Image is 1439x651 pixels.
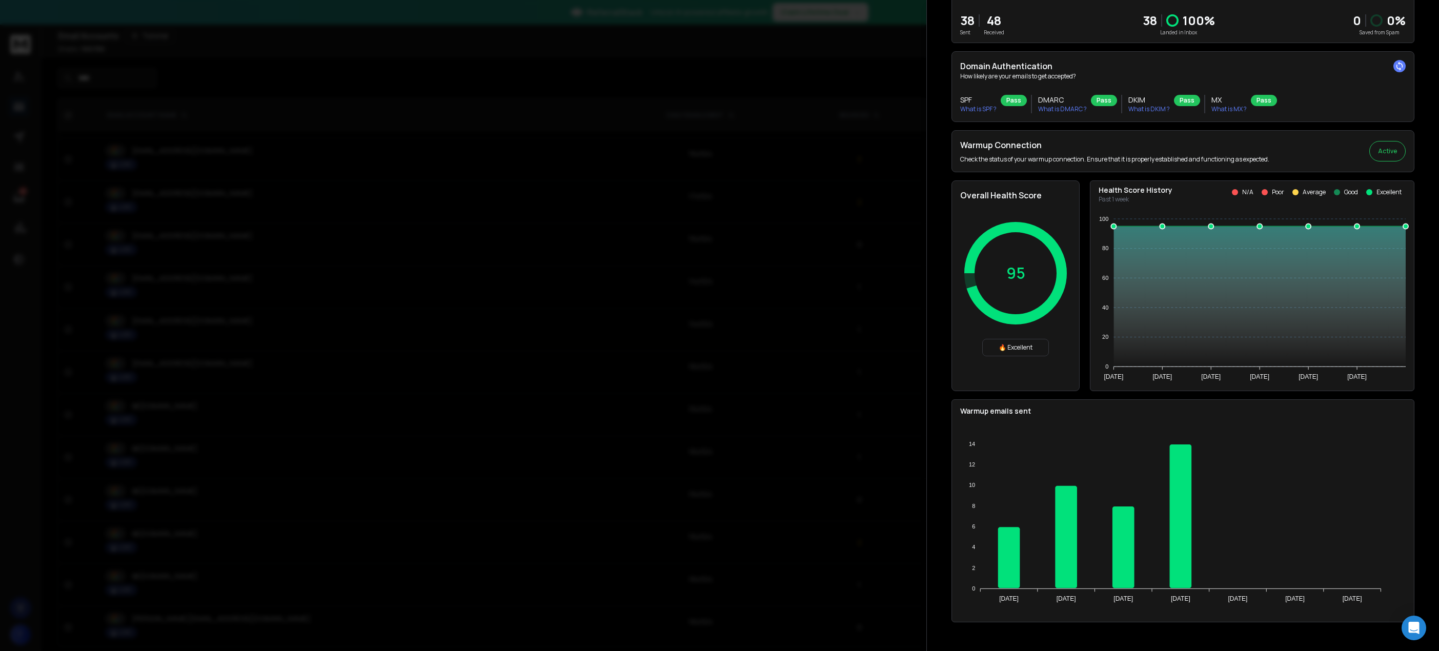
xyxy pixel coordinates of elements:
p: Sent [960,29,975,36]
h3: SPF [960,95,997,105]
tspan: 40 [1102,304,1108,311]
h3: DKIM [1128,95,1170,105]
h3: DMARC [1038,95,1087,105]
p: What is DMARC ? [1038,105,1087,113]
h2: Warmup Connection [960,139,1269,151]
tspan: 0 [1105,363,1108,370]
p: 38 [1143,12,1157,29]
tspan: 6 [972,523,975,530]
p: 48 [984,12,1004,29]
p: 38 [960,12,975,29]
tspan: [DATE] [1113,595,1133,602]
p: Warmup emails sent [960,406,1406,416]
p: Good [1344,188,1358,196]
tspan: [DATE] [1057,595,1076,602]
div: Pass [1001,95,1027,106]
tspan: [DATE] [1171,595,1190,602]
h3: MX [1211,95,1247,105]
p: Excellent [1376,188,1402,196]
div: Open Intercom Messenger [1402,616,1426,640]
tspan: [DATE] [1299,373,1318,380]
tspan: [DATE] [1201,373,1221,380]
p: 100 % [1183,12,1215,29]
p: Received [984,29,1004,36]
tspan: 100 [1099,216,1108,222]
tspan: [DATE] [1104,373,1123,380]
tspan: 4 [972,544,975,550]
p: N/A [1242,188,1253,196]
p: Landed in Inbox [1143,29,1215,36]
tspan: [DATE] [999,595,1019,602]
p: Poor [1272,188,1284,196]
p: Past 1 week [1099,195,1172,204]
tspan: 10 [969,482,975,488]
tspan: 2 [972,565,975,571]
tspan: [DATE] [1152,373,1172,380]
p: What is DKIM ? [1128,105,1170,113]
div: Pass [1251,95,1277,106]
tspan: 60 [1102,275,1108,281]
p: 95 [1006,264,1025,282]
tspan: 0 [972,585,975,592]
tspan: 80 [1102,245,1108,251]
strong: 0 [1353,12,1361,29]
p: Average [1303,188,1326,196]
tspan: [DATE] [1250,373,1269,380]
p: Saved from Spam [1353,29,1406,36]
div: 🔥 Excellent [982,339,1049,356]
button: Active [1369,141,1406,161]
tspan: [DATE] [1347,373,1367,380]
h2: Domain Authentication [960,60,1406,72]
tspan: 14 [969,441,975,447]
p: Health Score History [1099,185,1172,195]
p: What is SPF ? [960,105,997,113]
div: Pass [1174,95,1200,106]
tspan: [DATE] [1228,595,1248,602]
p: Check the status of your warmup connection. Ensure that it is properly established and functionin... [960,155,1269,164]
p: What is MX ? [1211,105,1247,113]
p: How likely are your emails to get accepted? [960,72,1406,80]
tspan: 20 [1102,334,1108,340]
h2: Overall Health Score [960,189,1071,201]
p: 0 % [1387,12,1406,29]
div: Pass [1091,95,1117,106]
tspan: 12 [969,461,975,467]
tspan: [DATE] [1343,595,1362,602]
tspan: 8 [972,503,975,509]
tspan: [DATE] [1285,595,1305,602]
